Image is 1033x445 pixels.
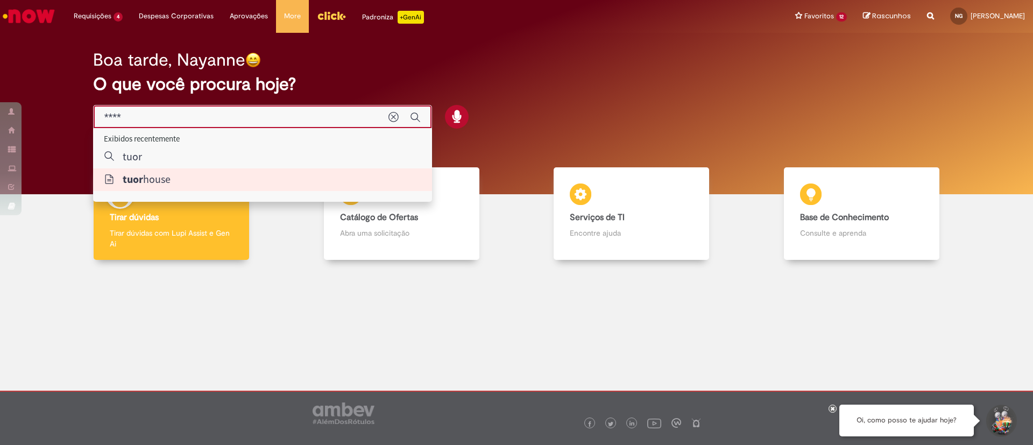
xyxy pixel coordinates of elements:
a: Rascunhos [863,11,911,22]
h2: O que você procura hoje? [93,75,940,94]
button: Iniciar Conversa de Suporte [985,405,1017,437]
img: logo_footer_workplace.png [671,418,681,428]
span: Aprovações [230,11,268,22]
img: logo_footer_ambev_rotulo_gray.png [313,402,374,424]
p: Tirar dúvidas com Lupi Assist e Gen Ai [110,228,233,249]
img: ServiceNow [1,5,56,27]
b: Tirar dúvidas [110,212,159,223]
a: Catálogo de Ofertas Abra uma solicitação [287,167,517,260]
p: Encontre ajuda [570,228,693,238]
span: More [284,11,301,22]
img: logo_footer_naosei.png [691,418,701,428]
div: Padroniza [362,11,424,24]
img: logo_footer_linkedin.png [629,421,635,427]
span: 4 [114,12,123,22]
b: Catálogo de Ofertas [340,212,418,223]
a: Tirar dúvidas Tirar dúvidas com Lupi Assist e Gen Ai [56,167,287,260]
img: logo_footer_facebook.png [587,421,592,427]
a: Base de Conhecimento Consulte e aprenda [747,167,977,260]
img: logo_footer_youtube.png [647,416,661,430]
b: Base de Conhecimento [800,212,889,223]
p: +GenAi [398,11,424,24]
span: [PERSON_NAME] [971,11,1025,20]
img: happy-face.png [245,52,261,68]
b: Serviços de TI [570,212,625,223]
span: Favoritos [804,11,834,22]
h2: Boa tarde, Nayanne [93,51,245,69]
img: logo_footer_twitter.png [608,421,613,427]
p: Consulte e aprenda [800,228,923,238]
span: Despesas Corporativas [139,11,214,22]
img: click_logo_yellow_360x200.png [317,8,346,24]
span: Rascunhos [872,11,911,21]
div: Oi, como posso te ajudar hoje? [839,405,974,436]
p: Abra uma solicitação [340,228,463,238]
a: Serviços de TI Encontre ajuda [516,167,747,260]
span: 12 [836,12,847,22]
span: Requisições [74,11,111,22]
span: NG [955,12,963,19]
